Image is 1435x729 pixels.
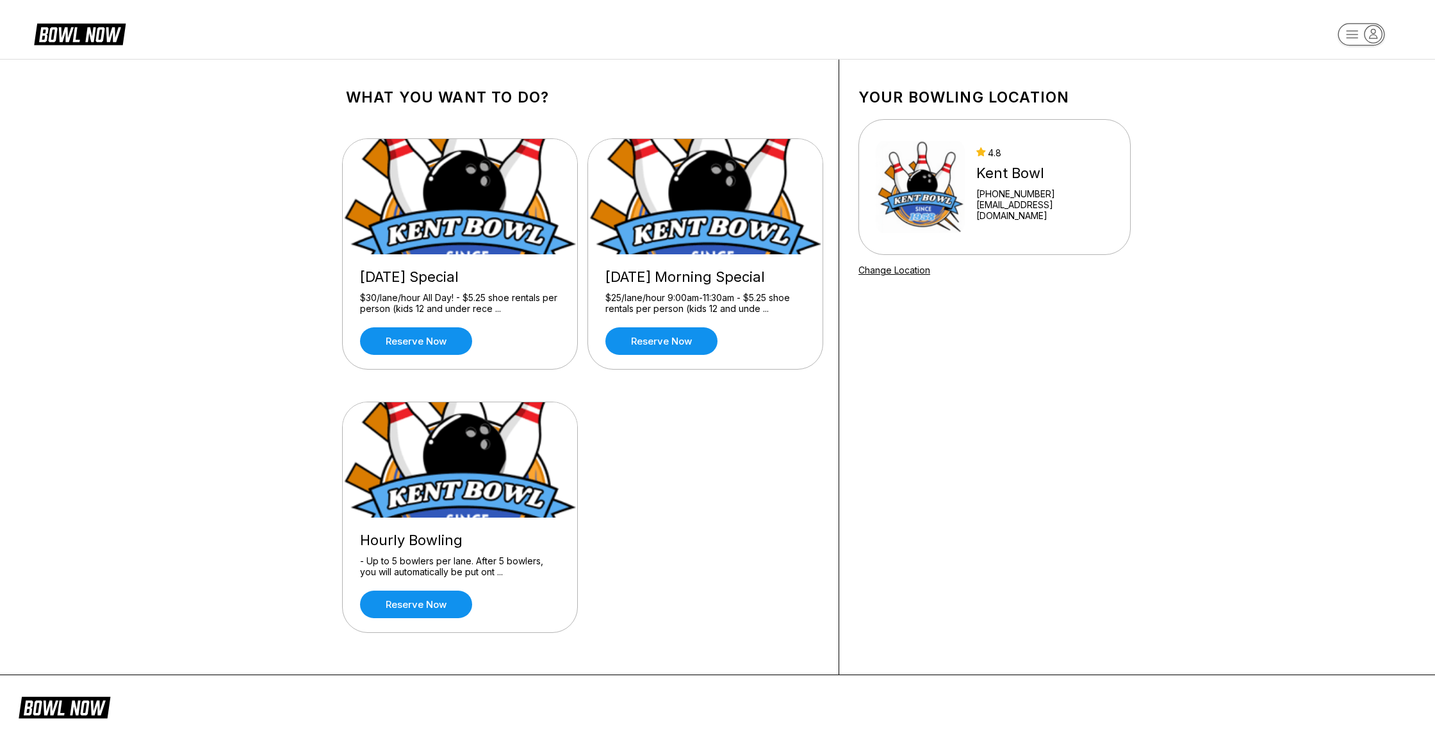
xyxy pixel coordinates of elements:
[343,139,578,254] img: Wednesday Special
[346,88,819,106] h1: What you want to do?
[360,327,472,355] a: Reserve now
[360,555,560,578] div: - Up to 5 bowlers per lane. After 5 bowlers, you will automatically be put ont ...
[876,139,965,235] img: Kent Bowl
[360,532,560,549] div: Hourly Bowling
[588,139,824,254] img: Sunday Morning Special
[605,327,717,355] a: Reserve now
[360,591,472,618] a: Reserve now
[976,199,1113,221] a: [EMAIL_ADDRESS][DOMAIN_NAME]
[976,147,1113,158] div: 4.8
[605,292,805,315] div: $25/lane/hour 9:00am-11:30am - $5.25 shoe rentals per person (kids 12 and unde ...
[858,88,1131,106] h1: Your bowling location
[360,268,560,286] div: [DATE] Special
[976,188,1113,199] div: [PHONE_NUMBER]
[360,292,560,315] div: $30/lane/hour All Day! - $5.25 shoe rentals per person (kids 12 and under rece ...
[343,402,578,518] img: Hourly Bowling
[858,265,930,275] a: Change Location
[976,165,1113,182] div: Kent Bowl
[605,268,805,286] div: [DATE] Morning Special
